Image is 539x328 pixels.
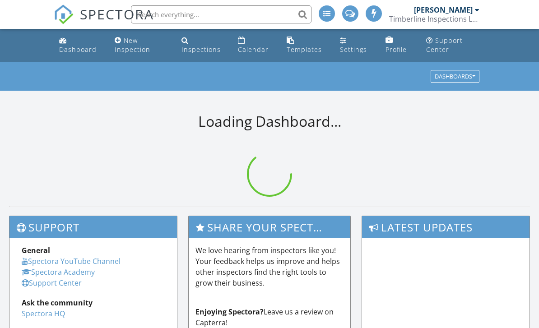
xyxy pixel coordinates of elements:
[195,307,264,317] strong: Enjoying Spectora?
[414,5,473,14] div: [PERSON_NAME]
[389,14,479,23] div: Timberline Inspections LLC
[111,32,171,58] a: New Inspection
[22,267,95,277] a: Spectora Academy
[178,32,227,58] a: Inspections
[362,216,530,238] h3: Latest Updates
[287,45,322,54] div: Templates
[22,278,82,288] a: Support Center
[431,70,479,83] button: Dashboards
[423,32,483,58] a: Support Center
[195,306,344,328] p: Leave us a review on Capterra!
[59,45,97,54] div: Dashboard
[283,32,329,58] a: Templates
[238,45,269,54] div: Calendar
[22,309,65,319] a: Spectora HQ
[386,45,407,54] div: Profile
[340,45,367,54] div: Settings
[382,32,416,58] a: Profile
[336,32,374,58] a: Settings
[80,5,154,23] span: SPECTORA
[54,12,154,31] a: SPECTORA
[234,32,276,58] a: Calendar
[54,5,74,24] img: The Best Home Inspection Software - Spectora
[22,297,165,308] div: Ask the community
[189,216,351,238] h3: Share Your Spectora Experience
[426,36,463,54] div: Support Center
[22,256,121,266] a: Spectora YouTube Channel
[181,45,221,54] div: Inspections
[195,245,344,288] p: We love hearing from inspectors like you! Your feedback helps us improve and helps other inspecto...
[56,32,103,58] a: Dashboard
[435,74,475,80] div: Dashboards
[22,245,50,255] strong: General
[115,36,150,54] div: New Inspection
[9,216,177,238] h3: Support
[131,5,311,23] input: Search everything...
